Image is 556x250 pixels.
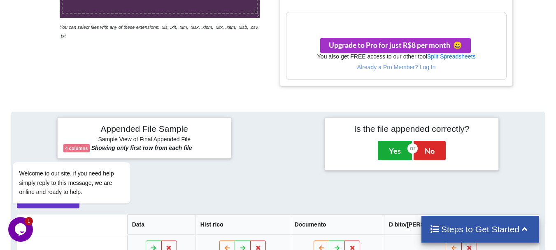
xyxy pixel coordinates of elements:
i: You can select files with any of these extensions: .xls, .xlt, .xlm, .xlsx, .xlsm, .xltx, .xltm, ... [60,25,259,38]
span: Upgrade to Pro for just R$8 per month [329,41,462,49]
th: D bito/[PERSON_NAME]/saldo [384,215,539,235]
p: Already a Pro Member? Log In [286,63,506,71]
h4: Steps to Get Started [430,224,531,234]
button: Upgrade to Pro for just R$8 per monthsmile [320,38,471,53]
span: smile [450,41,462,49]
iframe: chat widget [8,217,35,242]
th: Documento [290,215,384,235]
a: Split Spreadsheets [427,53,476,60]
h6: You also get FREE access to our other tool [286,53,506,60]
button: No [414,141,446,160]
th: Hist rico [195,215,290,235]
button: Yes [378,141,412,160]
th: Data [127,215,195,235]
h4: Is the file appended correctly? [331,124,493,134]
h3: Your files are more than 1 MB [286,16,506,26]
iframe: chat widget [8,116,156,213]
